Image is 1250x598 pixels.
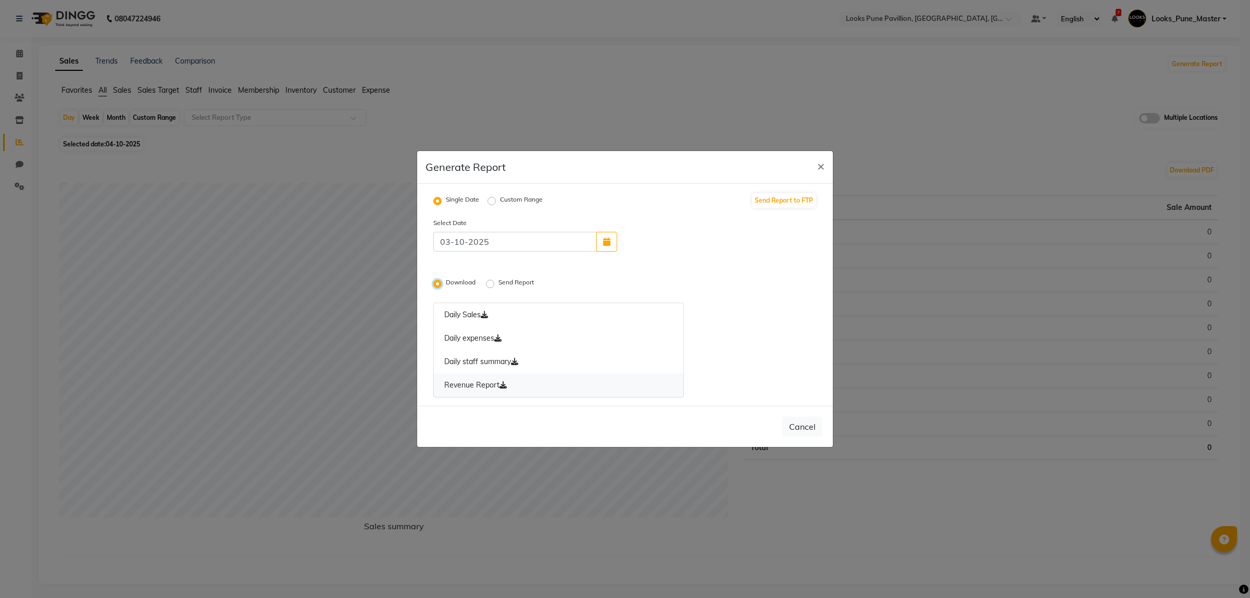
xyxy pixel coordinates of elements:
[426,218,526,228] label: Select Date
[817,158,824,173] span: ×
[446,195,479,207] label: Single Date
[433,232,597,252] input: 2025-10-04
[782,417,822,437] button: Cancel
[446,278,478,290] label: Download
[433,350,684,374] a: Daily staff summary
[433,327,684,351] a: Daily expenses
[498,278,536,290] label: Send Report
[433,303,684,327] a: Daily Sales
[752,193,816,208] button: Send Report to FTP
[500,195,543,207] label: Custom Range
[809,151,833,180] button: Close
[426,159,506,175] h5: Generate Report
[433,373,684,397] a: Revenue Report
